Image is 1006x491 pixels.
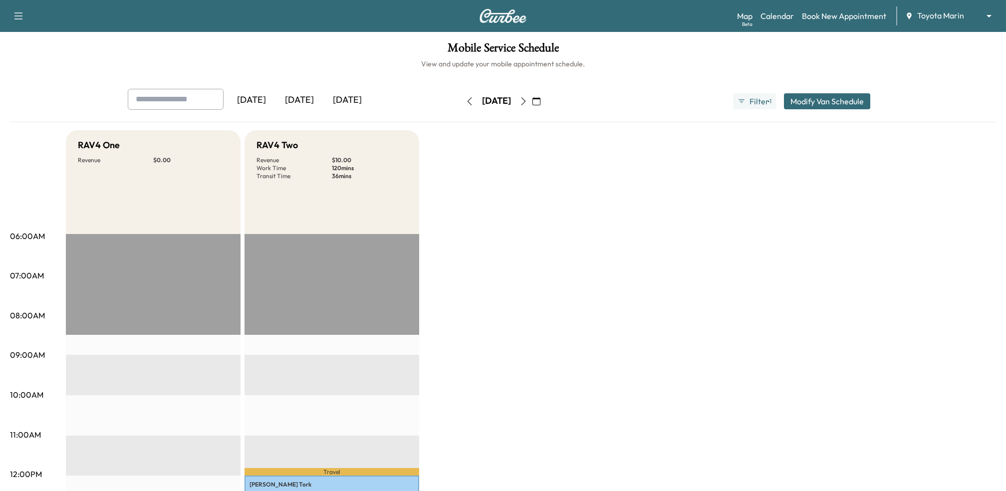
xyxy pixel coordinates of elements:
[742,20,753,28] div: Beta
[10,230,45,242] p: 06:00AM
[250,481,414,489] p: [PERSON_NAME] Tork
[917,10,964,21] span: Toyota Marin
[275,89,323,112] div: [DATE]
[784,93,870,109] button: Modify Van Schedule
[256,172,332,180] p: Transit Time
[245,468,419,476] p: Travel
[750,95,767,107] span: Filter
[78,156,153,164] p: Revenue
[256,138,298,152] h5: RAV4 Two
[256,164,332,172] p: Work Time
[10,42,996,59] h1: Mobile Service Schedule
[737,10,753,22] a: MapBeta
[10,309,45,321] p: 08:00AM
[332,164,407,172] p: 120 mins
[10,349,45,361] p: 09:00AM
[332,156,407,164] p: $ 10.00
[760,10,794,22] a: Calendar
[769,97,771,105] span: 1
[78,138,120,152] h5: RAV4 One
[10,468,42,480] p: 12:00PM
[228,89,275,112] div: [DATE]
[10,389,43,401] p: 10:00AM
[153,156,229,164] p: $ 0.00
[482,95,511,107] div: [DATE]
[323,89,371,112] div: [DATE]
[767,99,769,104] span: ●
[479,9,527,23] img: Curbee Logo
[802,10,886,22] a: Book New Appointment
[10,269,44,281] p: 07:00AM
[256,156,332,164] p: Revenue
[10,59,996,69] h6: View and update your mobile appointment schedule.
[10,429,41,441] p: 11:00AM
[332,172,407,180] p: 36 mins
[733,93,776,109] button: Filter●1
